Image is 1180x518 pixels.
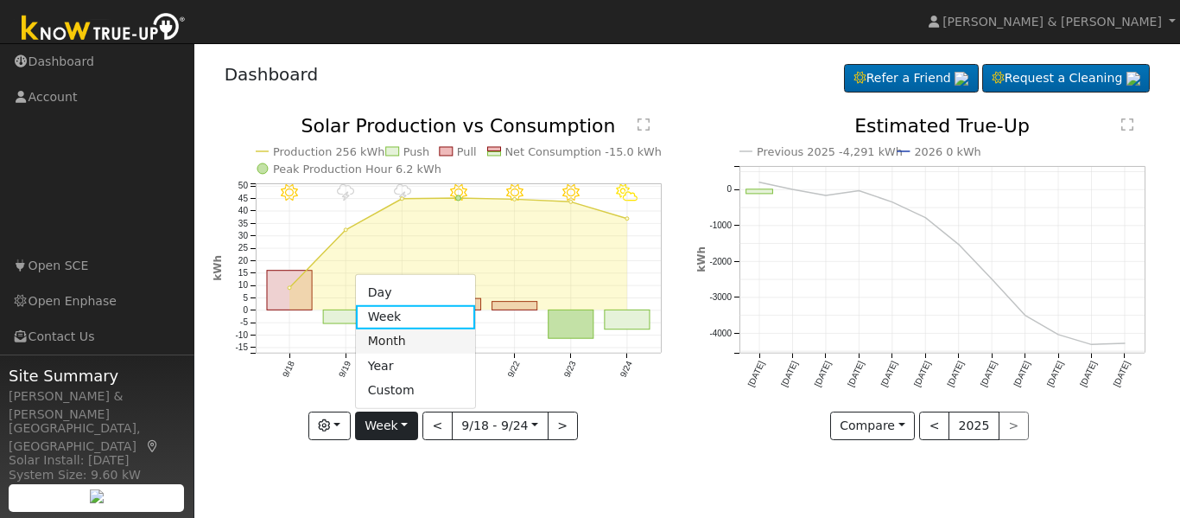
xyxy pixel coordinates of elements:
[356,329,476,354] a: Month
[400,197,403,201] circle: onclick=""
[619,360,634,380] text: 9/24
[288,286,291,290] circle: onclick=""
[605,310,650,329] rect: onclick=""
[238,244,248,253] text: 25
[455,195,460,201] circle: onclick=""
[145,439,161,453] a: Map
[504,145,662,158] text: Net Consumption -15.0 kWh
[1022,312,1029,319] circle: onclick=""
[746,189,773,194] rect: onclick=""
[280,360,295,380] text: 9/18
[238,194,248,203] text: 45
[955,72,968,86] img: retrieve
[955,241,962,248] circle: onclick=""
[856,188,863,195] circle: onclick=""
[946,360,966,388] text: [DATE]
[548,412,578,441] button: >
[243,293,248,303] text: 5
[889,199,896,206] circle: onclick=""
[1079,360,1099,388] text: [DATE]
[1126,72,1140,86] img: retrieve
[709,329,732,338] text: -4000
[9,419,185,456] div: [GEOGRAPHIC_DATA], [GEOGRAPHIC_DATA]
[238,182,248,191] text: 50
[457,145,477,158] text: Pull
[813,360,833,388] text: [DATE]
[452,412,549,441] button: 9/18 - 9/24
[695,246,707,272] text: kWh
[238,206,248,215] text: 40
[822,192,829,199] circle: onclick=""
[923,214,929,221] circle: onclick=""
[846,360,866,388] text: [DATE]
[267,271,312,310] rect: onclick=""
[919,412,949,441] button: <
[726,185,732,195] text: 0
[569,201,573,204] circle: onclick=""
[1088,342,1095,349] circle: onclick=""
[561,360,577,380] text: 9/23
[979,360,999,388] text: [DATE]
[9,466,185,484] div: System Size: 9.60 kW
[616,184,638,201] i: 9/24 - PartlyCloudy
[756,179,763,186] circle: onclick=""
[779,360,799,388] text: [DATE]
[435,298,480,310] rect: onclick=""
[238,268,248,278] text: 15
[355,412,418,441] button: Week
[449,184,466,201] i: 9/21 - Clear
[982,64,1150,93] a: Request a Cleaning
[549,310,593,339] rect: onclick=""
[225,64,319,85] a: Dashboard
[238,256,248,265] text: 20
[9,364,185,387] span: Site Summary
[301,115,615,137] text: Solar Production vs Consumption
[273,163,441,176] text: Peak Production Hour 6.2 kWh
[625,217,629,221] circle: onclick=""
[403,145,429,158] text: Push
[356,354,476,378] a: Year
[854,115,1030,137] text: Estimated True-Up
[709,292,732,302] text: -3000
[879,360,899,388] text: [DATE]
[948,412,999,441] button: 2025
[337,184,354,201] i: 9/19 - Thunderstorms
[9,387,185,424] div: [PERSON_NAME] & [PERSON_NAME]
[356,280,476,304] a: Day
[505,360,521,380] text: 9/22
[356,378,476,402] a: Custom
[915,145,981,158] text: 2026 0 kWh
[1112,360,1132,388] text: [DATE]
[235,330,248,340] text: -10
[393,184,410,201] i: 9/20 - Thunderstorms
[709,221,732,230] text: -1000
[273,145,384,158] text: Production 256 kWh
[562,184,580,201] i: 9/23 - Clear
[344,228,347,232] circle: onclick=""
[13,10,194,48] img: Know True-Up
[1121,118,1133,131] text: 
[337,360,352,380] text: 9/19
[638,118,650,131] text: 
[1121,340,1128,347] circle: onclick=""
[746,360,766,388] text: [DATE]
[1055,331,1062,338] circle: onclick=""
[422,412,453,441] button: <
[243,305,248,315] text: 0
[1045,360,1065,388] text: [DATE]
[1012,360,1032,388] text: [DATE]
[506,184,523,201] i: 9/22 - Clear
[238,231,248,240] text: 30
[235,343,248,353] text: -15
[281,184,298,201] i: 9/18 - Clear
[323,310,368,324] rect: onclick=""
[844,64,979,93] a: Refer a Friend
[212,255,224,281] text: kWh
[9,451,185,470] div: Solar Install: [DATE]
[356,305,476,329] a: Week
[240,318,248,328] text: -5
[912,360,932,388] text: [DATE]
[757,145,903,158] text: Previous 2025 -4,291 kWh
[988,276,995,283] circle: onclick=""
[830,412,916,441] button: Compare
